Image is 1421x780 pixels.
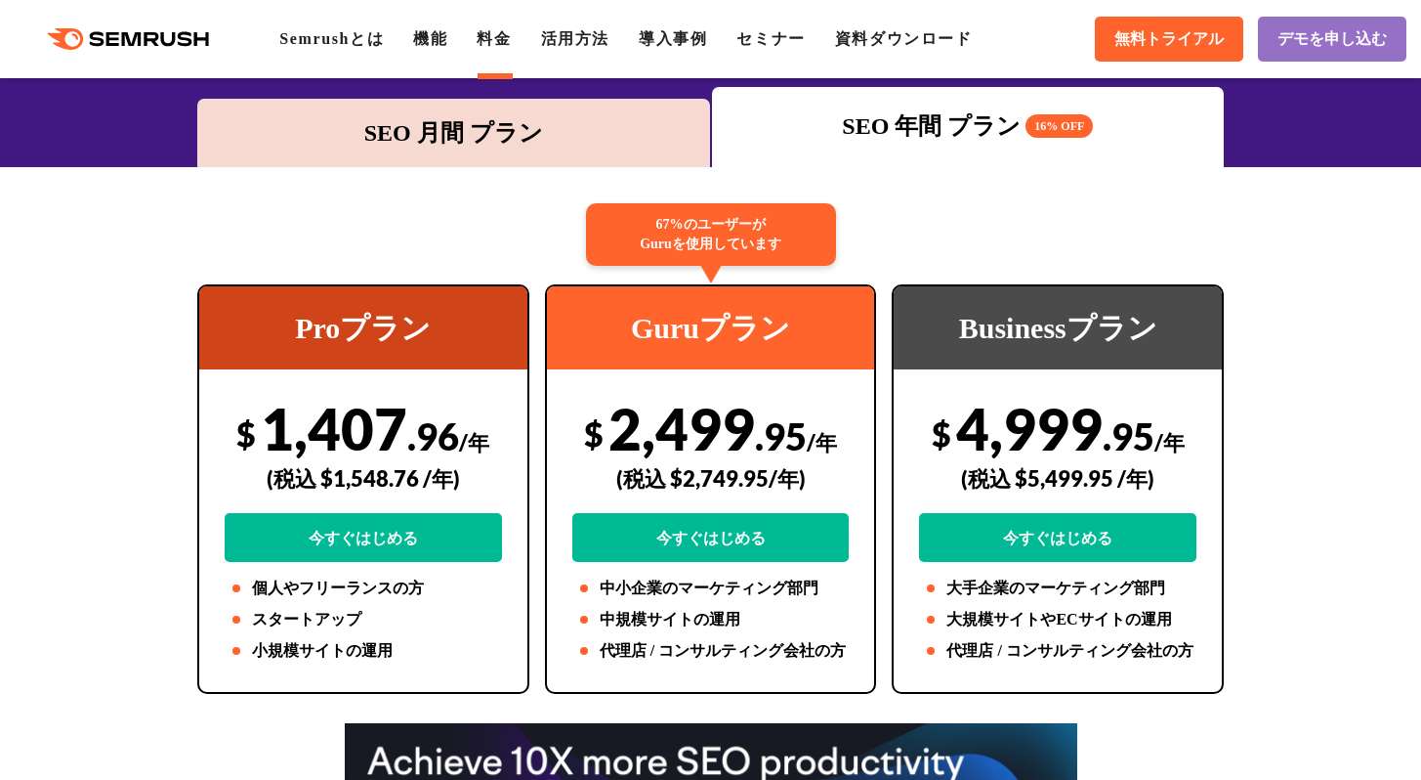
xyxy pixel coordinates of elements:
li: 大手企業のマーケティング部門 [919,577,1196,600]
span: デモを申し込む [1277,29,1387,50]
div: Proプラン [199,286,527,369]
a: 今すぐはじめる [572,513,850,562]
a: 無料トライアル [1095,17,1243,62]
div: (税込 $5,499.95 /年) [919,444,1196,513]
span: 16% OFF [1025,114,1093,138]
span: .95 [755,413,807,458]
div: (税込 $1,548.76 /年) [225,444,502,513]
li: 小規模サイトの運用 [225,639,502,663]
a: 資料ダウンロード [835,30,973,47]
li: 代理店 / コンサルティング会社の方 [572,639,850,663]
div: SEO 月間 プラン [207,115,700,151]
span: $ [236,413,256,454]
a: 活用方法 [541,30,609,47]
span: .95 [1103,413,1154,458]
a: Semrushとは [279,30,384,47]
span: 無料トライアル [1114,29,1224,50]
a: 今すぐはじめる [225,513,502,562]
li: 中小企業のマーケティング部門 [572,577,850,600]
a: 料金 [477,30,511,47]
div: 4,999 [919,394,1196,562]
li: 中規模サイトの運用 [572,608,850,631]
li: 個人やフリーランスの方 [225,577,502,600]
span: /年 [1154,429,1185,455]
a: デモを申し込む [1258,17,1406,62]
span: $ [932,413,951,454]
li: スタートアップ [225,608,502,631]
span: /年 [807,429,837,455]
a: 機能 [413,30,447,47]
div: (税込 $2,749.95/年) [572,444,850,513]
li: 代理店 / コンサルティング会社の方 [919,639,1196,663]
a: 導入事例 [639,30,707,47]
span: $ [584,413,604,454]
span: .96 [407,413,459,458]
div: 2,499 [572,394,850,562]
div: 1,407 [225,394,502,562]
div: Guruプラン [547,286,875,369]
div: Businessプラン [894,286,1222,369]
span: /年 [459,429,489,455]
div: SEO 年間 プラン [722,108,1215,144]
div: 67%のユーザーが Guruを使用しています [586,203,836,266]
a: 今すぐはじめる [919,513,1196,562]
li: 大規模サイトやECサイトの運用 [919,608,1196,631]
a: セミナー [736,30,805,47]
